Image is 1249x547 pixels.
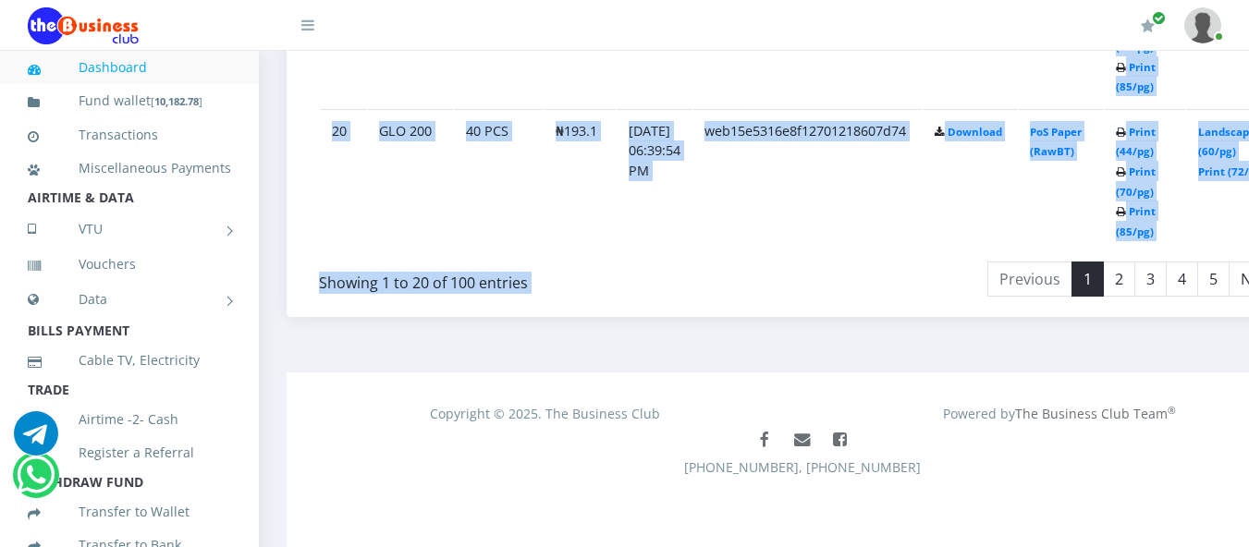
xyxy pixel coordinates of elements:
small: [ ] [151,94,202,108]
a: Print (85/pg) [1116,204,1156,238]
sup: ® [1168,404,1176,417]
img: Logo [28,7,139,44]
a: Miscellaneous Payments [28,147,231,189]
a: Chat for support [14,425,58,456]
a: Register a Referral [28,432,231,474]
a: 4 [1166,261,1198,297]
img: User [1184,7,1221,43]
a: Fund wallet[10,182.78] [28,79,231,123]
a: Chat for support [17,467,55,497]
a: Cable TV, Electricity [28,339,231,382]
a: Transfer to Wallet [28,491,231,533]
a: Print (44/pg) [1116,125,1156,159]
span: Renew/Upgrade Subscription [1152,11,1166,25]
a: VTU [28,206,231,252]
td: 40 PCS [455,109,543,252]
td: [DATE] 06:39:54 PM [618,109,692,252]
a: Download [948,125,1002,139]
a: Print (85/pg) [1116,60,1156,94]
a: Data [28,276,231,322]
a: Like The Business Club Page [747,423,781,457]
a: Vouchers [28,243,231,286]
a: The Business Club Team® [1015,405,1176,422]
div: Copyright © 2025. The Business Club [288,404,802,423]
td: ₦193.1 [545,109,616,252]
div: Showing 1 to 20 of 100 entries [319,260,707,295]
a: 1 [1071,261,1104,297]
a: Transactions [28,114,231,156]
a: PoS Paper (RawBT) [1030,125,1082,159]
i: Renew/Upgrade Subscription [1141,18,1155,33]
a: Join The Business Club Group [823,423,857,457]
a: 3 [1134,261,1167,297]
b: 10,182.78 [154,94,199,108]
a: Print (70/pg) [1116,164,1156,199]
td: GLO 200 [368,109,453,252]
td: web15e5316e8f12701218607d74 [693,109,922,252]
a: Mail us [785,423,819,457]
td: 20 [321,109,366,252]
a: Airtime -2- Cash [28,398,231,441]
a: 2 [1103,261,1135,297]
a: Dashboard [28,46,231,89]
a: 5 [1197,261,1230,297]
